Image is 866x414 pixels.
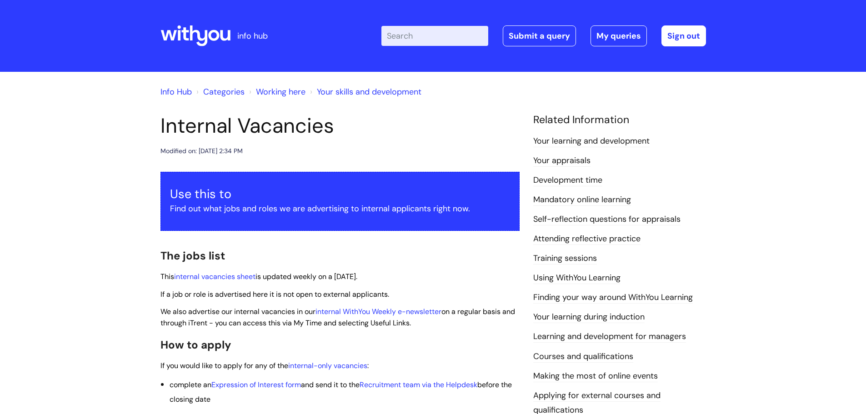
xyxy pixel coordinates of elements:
[194,85,245,99] li: Solution home
[160,86,192,97] a: Info Hub
[533,194,631,206] a: Mandatory online learning
[170,201,510,216] p: Find out what jobs and roles we are advertising to internal applicants right now.
[533,370,658,382] a: Making the most of online events
[533,214,681,225] a: Self-reflection questions for appraisals
[247,85,305,99] li: Working here
[160,289,389,299] span: If a job or role is advertised here it is not open to external applicants.
[360,380,477,389] a: Recruitment team via the Helpdesk
[170,380,512,404] span: and send it to the before the c
[533,292,693,304] a: Finding your way around WithYou Learning
[237,29,268,43] p: info hub
[170,187,510,201] h3: Use this to
[661,25,706,46] a: Sign out
[308,85,421,99] li: Your skills and development
[533,351,633,363] a: Courses and qualifications
[174,394,210,404] span: losing date
[160,114,520,138] h1: Internal Vacancies
[381,25,706,46] div: | -
[174,272,255,281] a: internal vacancies sheet
[288,361,367,370] a: internal-only vacancies
[256,86,305,97] a: Working here
[160,338,231,352] span: How to apply
[533,114,706,126] h4: Related Information
[317,86,421,97] a: Your skills and development
[160,145,243,157] div: Modified on: [DATE] 2:34 PM
[533,311,645,323] a: Your learning during induction
[533,272,621,284] a: Using WithYou Learning
[533,253,597,264] a: Training sessions
[203,86,245,97] a: Categories
[503,25,576,46] a: Submit a query
[533,233,641,245] a: Attending reflective practice
[160,249,225,263] span: The jobs list
[533,331,686,343] a: Learning and development for managers
[533,135,650,147] a: Your learning and development
[533,155,591,167] a: Your appraisals
[170,380,211,389] span: complete an
[160,307,515,328] span: We also advertise our internal vacancies in our on a regular basis and through iTrent - you can a...
[160,361,369,370] span: If you would like to apply for any of the :
[160,272,357,281] span: This is updated weekly on a [DATE].
[381,26,488,46] input: Search
[315,307,441,316] a: internal WithYou Weekly e-newsletter
[533,175,602,186] a: Development time
[211,380,301,389] a: Expression of Interest form
[591,25,647,46] a: My queries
